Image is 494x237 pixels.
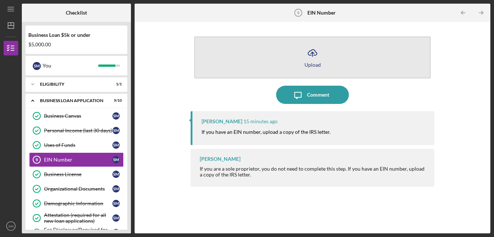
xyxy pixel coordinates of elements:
[29,109,124,123] a: Business CanvasSM
[112,127,120,134] div: S M
[66,10,87,16] b: Checklist
[304,62,321,67] div: Upload
[109,98,122,103] div: 9 / 10
[4,219,18,233] button: SM
[8,224,13,228] text: SM
[44,171,112,177] div: Business License
[28,32,124,38] div: Business Loan $5k or under
[44,142,112,148] div: Uses of Funds
[40,82,104,86] div: Eligibility
[44,157,112,163] div: EIN Number
[112,214,120,222] div: S M
[112,229,120,236] div: S M
[112,156,120,163] div: S M
[29,196,124,211] a: Demographic InformationSM
[43,59,98,72] div: You
[243,118,278,124] time: 2025-09-23 19:35
[29,211,124,225] a: Attestation (required for all new loan applications)SM
[200,156,240,162] div: [PERSON_NAME]
[33,62,41,70] div: S M
[307,10,336,16] b: EIN Number
[112,171,120,178] div: S M
[29,182,124,196] a: Organizational DocumentsSM
[276,86,349,104] button: Comment
[36,158,38,162] tspan: 9
[44,113,112,119] div: Business Canvas
[202,118,242,124] div: [PERSON_NAME]
[109,82,122,86] div: 1 / 1
[112,200,120,207] div: S M
[44,128,112,133] div: Personal Income (last 30 days)
[29,167,124,182] a: Business LicenseSM
[29,138,124,152] a: Uses of FundsSM
[28,42,124,47] div: $5,000.00
[112,185,120,193] div: S M
[40,98,104,103] div: BUSINESS LOAN APPLICATION
[29,152,124,167] a: 9EIN NumberSM
[112,112,120,120] div: S M
[44,212,112,224] div: Attestation (required for all new loan applications)
[200,166,427,178] div: If you are a sole proprietor, you do not need to complete this step. If you have an EIN number, u...
[112,141,120,149] div: S M
[202,129,331,135] mark: If you have an EIN number, upload a copy of the IRS letter.
[29,123,124,138] a: Personal Income (last 30 days)SM
[297,11,299,15] tspan: 9
[44,201,112,206] div: Demographic Information
[44,186,112,192] div: Organizational Documents
[307,86,329,104] div: Comment
[194,36,431,78] button: Upload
